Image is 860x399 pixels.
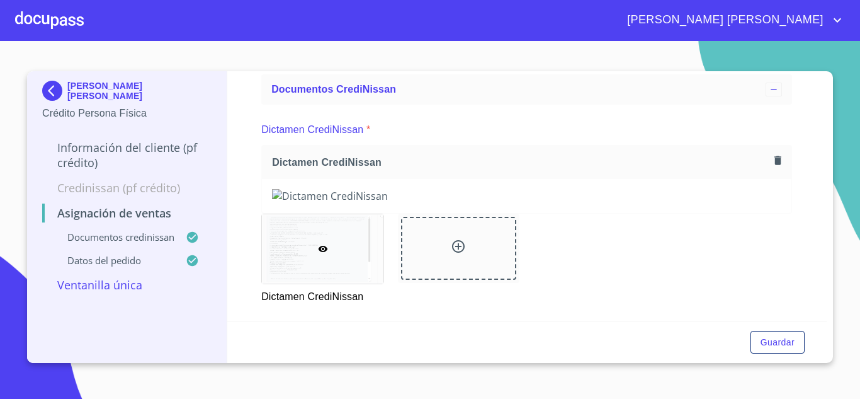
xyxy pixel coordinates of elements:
div: [PERSON_NAME] [PERSON_NAME] [42,81,212,106]
span: Documentos CrediNissan [271,84,396,95]
p: [PERSON_NAME] [PERSON_NAME] [67,81,212,101]
span: Guardar [761,335,795,350]
p: Crédito Persona Física [42,106,212,121]
img: Dictamen CrediNissan [272,189,781,203]
p: Dictamen CrediNissan [261,122,363,137]
p: Ventanilla única [42,277,212,292]
p: Asignación de Ventas [42,205,212,221]
p: Credinissan (PF crédito) [42,180,212,195]
div: Documentos CrediNissan [261,74,792,105]
button: account of current user [618,10,845,30]
p: Documentos CrediNissan [42,231,186,243]
p: Información del cliente (PF crédito) [42,140,212,170]
span: [PERSON_NAME] [PERSON_NAME] [618,10,830,30]
p: Datos del pedido [42,254,186,267]
p: Dictamen CrediNissan [261,284,383,304]
span: Dictamen CrediNissan [272,156,769,169]
img: Docupass spot blue [42,81,67,101]
button: Guardar [750,331,805,354]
